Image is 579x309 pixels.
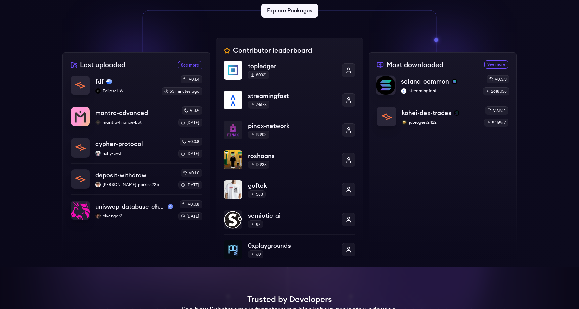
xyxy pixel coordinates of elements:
a: cypher-protocolcypher-protocolrixhy-cydrixhy-cydv0.0.8[DATE] [71,132,202,163]
div: 80321 [248,71,269,79]
p: [PERSON_NAME]-perkins226 [95,182,173,187]
a: Explore Packages [261,4,318,18]
a: 0xplaygrounds0xplaygrounds60 [224,234,355,259]
p: mantra-finance-bot [95,120,173,125]
img: rixhy-cyd [95,151,101,156]
div: 74673 [248,101,269,109]
h1: Trusted by Developers [247,294,332,305]
img: roshaans [224,150,242,169]
img: mainnet [168,204,173,209]
img: pinax-network [224,121,242,139]
div: 945957 [484,119,508,127]
div: [DATE] [178,150,202,158]
img: solana [454,110,459,116]
img: goftok [224,180,242,199]
div: v0.1.0 [181,169,202,177]
div: v1.1.9 [182,106,202,115]
a: pinax-networkpinax-network19902 [224,115,355,145]
a: goftokgoftok583 [224,175,355,205]
p: uniswap-database-changes-mainnet [95,202,165,211]
img: victor-perkins226 [95,182,101,187]
a: fdffdfbaseEclipseHWEclipseHWv0.1.453 minutes ago [71,75,202,101]
p: semiotic-ai [248,211,337,220]
a: uniswap-database-changes-mainnetuniswap-database-changes-mainnetmainnetciyengar3ciyengar3v0.0.8[D... [71,194,202,220]
div: [DATE] [178,212,202,220]
a: streamingfaststreamingfast74673 [224,85,355,115]
p: rixhy-cyd [95,151,173,156]
img: 0xplaygrounds [224,240,242,259]
img: topledger [224,61,242,80]
p: goftok [248,181,337,190]
p: cypher-protocol [95,139,143,149]
img: uniswap-database-changes-mainnet [71,201,90,220]
div: 2618038 [483,87,509,95]
a: solana-commonsolana-commonsolanastreamingfaststreamingfastv0.3.32618038 [376,75,509,101]
a: topledgertopledger80321 [224,61,355,85]
img: deposit-withdraw [71,170,90,188]
p: jobrogers2422 [402,120,479,125]
div: 583 [248,190,266,198]
a: semiotic-aisemiotic-ai87 [224,205,355,234]
img: cypher-protocol [71,138,90,157]
div: 60 [248,250,263,258]
p: deposit-withdraw [95,171,146,180]
p: ciyengar3 [95,213,173,219]
a: See more recently uploaded packages [178,61,202,69]
p: fdf [95,77,104,86]
p: kohei-dex-trades [402,108,451,118]
img: jobrogers2422 [402,120,407,125]
div: v0.0.8 [180,138,202,146]
p: streamingfast [248,91,337,101]
a: kohei-dex-tradeskohei-dex-tradessolanajobrogers2422jobrogers2422v2.19.4945957 [377,101,508,127]
a: mantra-advancedmantra-advancedmantra-finance-botmantra-finance-botv1.1.9[DATE] [71,101,202,132]
img: streamingfast [401,88,406,94]
div: 87 [248,220,263,228]
img: solana [452,79,457,84]
img: EclipseHW [95,88,101,94]
a: deposit-withdrawdeposit-withdrawvictor-perkins226[PERSON_NAME]-perkins226v0.1.0[DATE] [71,163,202,194]
div: v2.19.4 [485,106,508,115]
a: roshaansroshaans12938 [224,145,355,175]
p: solana-common [401,77,449,86]
img: base [106,79,112,84]
img: mantra-advanced [71,107,90,126]
img: ciyengar3 [95,213,101,219]
div: 53 minutes ago [162,87,202,95]
div: 12938 [248,161,269,169]
div: [DATE] [178,119,202,127]
a: See more most downloaded packages [484,60,508,69]
div: v0.1.4 [181,75,202,83]
div: v0.3.3 [487,75,509,83]
img: solana-common [376,76,395,95]
div: [DATE] [178,181,202,189]
img: streamingfast [224,91,242,109]
p: pinax-network [248,121,337,131]
img: mantra-finance-bot [95,120,101,125]
p: streamingfast [401,88,477,94]
p: mantra-advanced [95,108,148,118]
p: EclipseHW [95,88,156,94]
div: v0.0.8 [180,200,202,208]
p: topledger [248,61,337,71]
div: 19902 [248,131,269,139]
img: fdf [71,76,90,95]
img: kohei-dex-trades [377,107,396,126]
img: semiotic-ai [224,210,242,229]
p: 0xplaygrounds [248,241,337,250]
p: roshaans [248,151,337,161]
